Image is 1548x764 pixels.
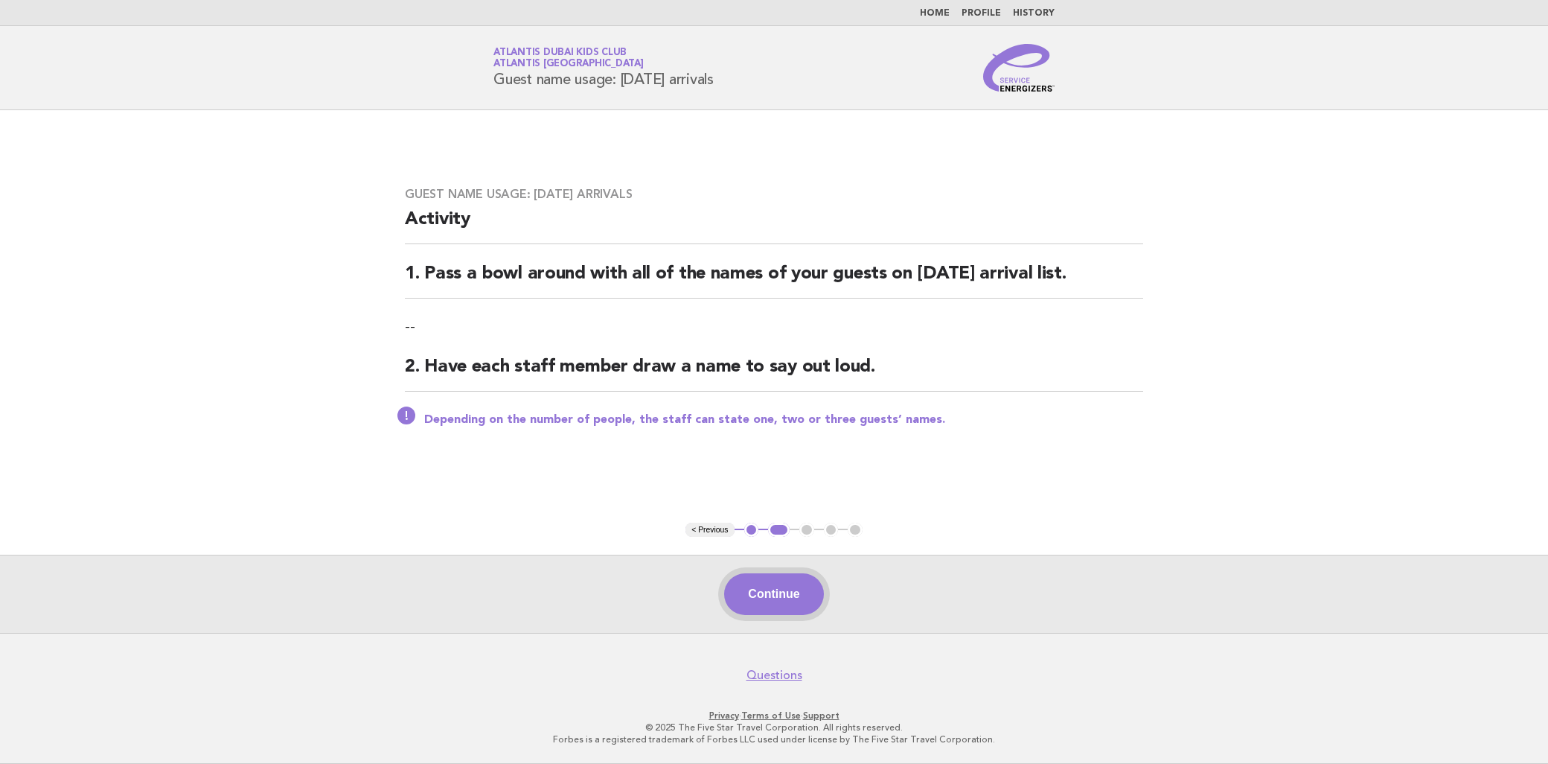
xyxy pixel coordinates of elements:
h3: Guest name usage: [DATE] arrivals [405,187,1143,202]
a: Terms of Use [741,710,801,721]
button: 1 [744,523,759,538]
p: © 2025 The Five Star Travel Corporation. All rights reserved. [319,722,1229,733]
h2: Activity [405,208,1143,244]
a: Privacy [709,710,739,721]
span: Atlantis [GEOGRAPHIC_DATA] [493,60,644,69]
p: Depending on the number of people, the staff can state one, two or three guests’ names. [424,413,1143,427]
h2: 2. Have each staff member draw a name to say out loud. [405,355,1143,392]
a: Home [920,9,950,18]
button: < Previous [685,523,734,538]
a: Atlantis Dubai Kids ClubAtlantis [GEOGRAPHIC_DATA] [493,48,644,69]
p: Forbes is a registered trademark of Forbes LLC used under license by The Five Star Travel Corpora... [319,733,1229,745]
a: History [1013,9,1055,18]
p: · · [319,710,1229,722]
a: Questions [746,668,802,683]
button: 2 [768,523,790,538]
img: Service Energizers [983,44,1055,92]
h2: 1. Pass a bowl around with all of the names of your guests on [DATE] arrival list. [405,262,1143,299]
a: Profile [962,9,1001,18]
h1: Guest name usage: [DATE] arrivals [493,48,714,87]
a: Support [803,710,839,721]
button: Continue [724,573,823,615]
p: -- [405,316,1143,337]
